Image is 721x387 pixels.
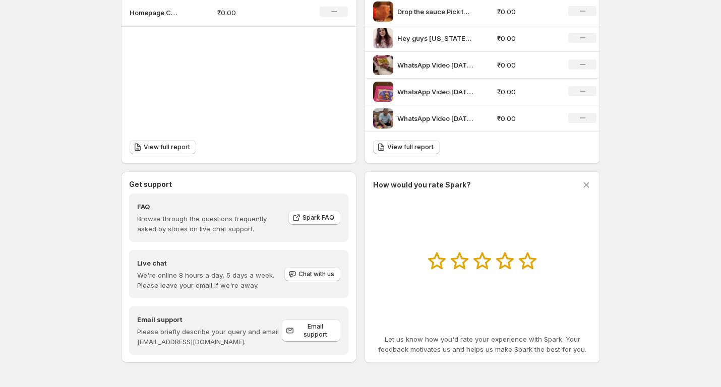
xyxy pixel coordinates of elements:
img: WhatsApp Video 2025-02-21 at 14.02.50 [373,55,393,75]
button: Chat with us [284,267,340,281]
a: Spark FAQ [288,211,340,225]
img: Hey guys Maine to first time suna PAPA ke HATH Ka ACHAAR aur aapne Check their page yo_chaakho_sa... [373,28,393,48]
h4: Email support [137,314,282,325]
span: Email support [296,322,334,339]
a: View full report [130,140,196,154]
p: ₹0.00 [497,87,557,97]
p: ₹0.00 [497,113,557,123]
p: WhatsApp Video [DATE] 14.05.24 [397,113,473,123]
h3: How would you rate Spark? [373,180,471,190]
p: Browse through the questions frequently asked by stores on live chat support. [137,214,281,234]
p: Let us know how you'd rate your experience with Spark. Your feedback motivates us and helps us ma... [373,334,591,354]
a: View full report [373,140,440,154]
img: Drop the sauce Pick the pickle [373,2,393,22]
p: Hey guys [US_STATE] to first time [PERSON_NAME] ke HATH Ka ACHAAR aur aapne Check their page yo_c... [397,33,473,43]
h4: FAQ [137,202,281,212]
img: WhatsApp Video 2025-02-21 at 14.05.24 [373,108,393,128]
span: Spark FAQ [303,214,334,222]
p: ₹0.00 [497,33,557,43]
p: ₹0.00 [217,8,289,18]
h4: Live chat [137,258,283,268]
p: ₹0.00 [497,60,557,70]
p: WhatsApp Video [DATE] 14.02.50 [397,60,473,70]
span: View full report [387,143,434,151]
p: WhatsApp Video [DATE] 14.00.49 [397,87,473,97]
p: ₹0.00 [497,7,557,17]
h3: Get support [129,179,172,189]
span: Chat with us [298,270,334,278]
span: View full report [144,143,190,151]
p: Drop the sauce Pick the pickle [397,7,473,17]
img: WhatsApp Video 2025-02-21 at 14.00.49 [373,82,393,102]
p: We're online 8 hours a day, 5 days a week. Please leave your email if we're away. [137,270,283,290]
p: Homepage Carousel [130,8,180,18]
p: Please briefly describe your query and email [EMAIL_ADDRESS][DOMAIN_NAME]. [137,327,282,347]
a: Email support [282,319,340,342]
